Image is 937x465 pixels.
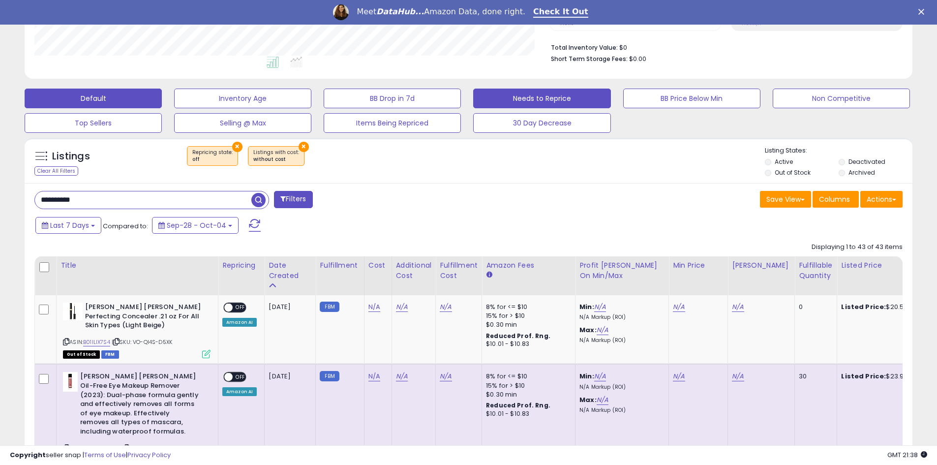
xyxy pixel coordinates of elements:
[579,407,661,414] p: N/A Markup (ROI)
[819,194,850,204] span: Columns
[486,410,568,418] div: $10.01 - $10.83
[579,337,661,344] p: N/A Markup (ROI)
[25,89,162,108] button: Default
[192,149,233,163] span: Repricing state :
[440,372,452,381] a: N/A
[167,220,226,230] span: Sep-28 - Oct-04
[732,372,744,381] a: N/A
[253,156,299,163] div: without cost
[84,450,126,460] a: Terms of Use
[486,260,571,271] div: Amazon Fees
[192,156,233,163] div: off
[269,372,308,381] div: [DATE]
[320,260,360,271] div: Fulfillment
[918,9,928,15] div: Close
[10,451,171,460] div: seller snap | |
[486,340,568,348] div: $10.01 - $10.83
[83,338,110,346] a: B01ILIX7S4
[799,303,829,311] div: 0
[324,89,461,108] button: BB Drop in 7d
[50,220,89,230] span: Last 7 Days
[440,302,452,312] a: N/A
[333,4,349,20] img: Profile image for Georgie
[112,338,172,346] span: | SKU: VO-QI4S-D5XK
[799,260,833,281] div: Fulfillable Quantity
[841,372,923,381] div: $23.92
[841,302,886,311] b: Listed Price:
[299,142,309,152] button: ×
[232,142,242,152] button: ×
[841,372,886,381] b: Listed Price:
[174,113,311,133] button: Selling @ Max
[440,260,478,281] div: Fulfillment Cost
[101,350,119,359] span: FBM
[320,302,339,312] small: FBM
[848,157,885,166] label: Deactivated
[597,395,608,405] a: N/A
[396,302,408,312] a: N/A
[25,113,162,133] button: Top Sellers
[486,390,568,399] div: $0.30 min
[579,302,594,311] b: Min:
[732,260,790,271] div: [PERSON_NAME]
[368,372,380,381] a: N/A
[52,150,90,163] h5: Listings
[773,89,910,108] button: Non Competitive
[551,55,628,63] b: Short Term Storage Fees:
[10,450,46,460] strong: Copyright
[63,303,211,357] div: ASIN:
[579,314,661,321] p: N/A Markup (ROI)
[486,311,568,320] div: 15% for > $10
[222,318,257,327] div: Amazon AI
[575,256,669,295] th: The percentage added to the cost of goods (COGS) that forms the calculator for Min & Max prices.
[274,191,312,208] button: Filters
[486,381,568,390] div: 15% for > $10
[673,302,685,312] a: N/A
[579,325,597,335] b: Max:
[486,401,550,409] b: Reduced Prof. Rng.
[269,303,308,311] div: [DATE]
[887,450,927,460] span: 2025-10-12 21:38 GMT
[368,260,388,271] div: Cost
[486,303,568,311] div: 8% for <= $10
[320,371,339,381] small: FBM
[812,243,903,252] div: Displaying 1 to 43 of 43 items
[579,372,594,381] b: Min:
[85,303,205,333] b: [PERSON_NAME] [PERSON_NAME] Perfecting Concealer .21 oz For All Skin Types (Light Beige)
[60,260,214,271] div: Title
[765,146,912,155] p: Listing States:
[775,157,793,166] label: Active
[152,217,239,234] button: Sep-28 - Oct-04
[799,372,829,381] div: 30
[63,372,78,392] img: 21apH3lBowL._SL40_.jpg
[486,271,492,279] small: Amazon Fees.
[324,113,461,133] button: Items Being Repriced
[860,191,903,208] button: Actions
[673,260,724,271] div: Min Price
[841,260,926,271] div: Listed Price
[396,260,432,281] div: Additional Cost
[103,221,148,231] span: Compared to:
[63,303,83,320] img: 21b1JHdM98L._SL40_.jpg
[623,89,760,108] button: BB Price Below Min
[269,260,311,281] div: Date Created
[174,89,311,108] button: Inventory Age
[673,372,685,381] a: N/A
[760,191,811,208] button: Save View
[233,373,248,381] span: OFF
[34,166,78,176] div: Clear All Filters
[35,217,101,234] button: Last 7 Days
[368,302,380,312] a: N/A
[732,302,744,312] a: N/A
[222,260,260,271] div: Repricing
[551,43,618,52] b: Total Inventory Value:
[813,191,859,208] button: Columns
[233,304,248,312] span: OFF
[551,41,895,53] li: $0
[396,372,408,381] a: N/A
[597,325,608,335] a: N/A
[579,384,661,391] p: N/A Markup (ROI)
[222,387,257,396] div: Amazon AI
[579,395,597,404] b: Max:
[533,7,588,18] a: Check It Out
